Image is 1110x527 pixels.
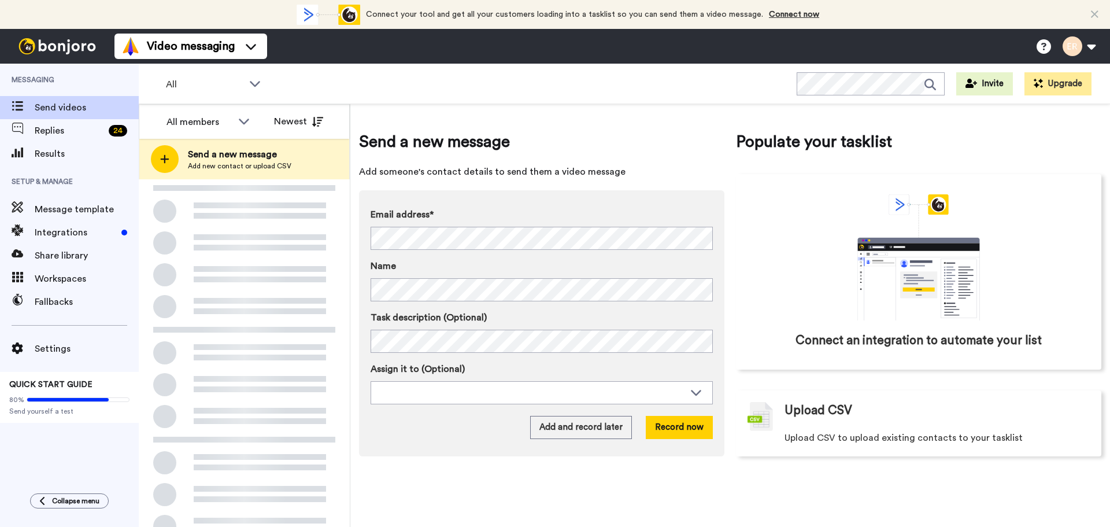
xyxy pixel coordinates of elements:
[35,295,139,309] span: Fallbacks
[359,165,724,179] span: Add someone's contact details to send them a video message
[265,110,332,133] button: Newest
[147,38,235,54] span: Video messaging
[371,362,713,376] label: Assign it to (Optional)
[35,202,139,216] span: Message template
[188,148,291,161] span: Send a new message
[121,37,140,56] img: vm-color.svg
[736,130,1101,153] span: Populate your tasklist
[109,125,127,137] div: 24
[646,416,713,439] button: Record now
[188,161,291,171] span: Add new contact or upload CSV
[9,407,129,416] span: Send yourself a test
[371,259,396,273] span: Name
[166,78,243,91] span: All
[785,402,852,419] span: Upload CSV
[35,124,104,138] span: Replies
[9,381,92,389] span: QUICK START GUIDE
[748,402,773,431] img: csv-grey.png
[366,10,763,19] span: Connect your tool and get all your customers loading into a tasklist so you can send them a video...
[166,115,232,129] div: All members
[769,10,819,19] a: Connect now
[35,249,139,263] span: Share library
[956,72,1013,95] button: Invite
[52,496,99,506] span: Collapse menu
[795,332,1042,349] span: Connect an integration to automate your list
[9,395,24,404] span: 80%
[530,416,632,439] button: Add and record later
[297,5,360,25] div: animation
[35,272,139,286] span: Workspaces
[1024,72,1091,95] button: Upgrade
[35,226,117,239] span: Integrations
[35,147,139,161] span: Results
[832,194,1005,320] div: animation
[35,101,139,115] span: Send videos
[371,208,713,222] label: Email address*
[359,130,724,153] span: Send a new message
[785,431,1023,445] span: Upload CSV to upload existing contacts to your tasklist
[371,311,713,325] label: Task description (Optional)
[30,493,109,508] button: Collapse menu
[14,38,101,54] img: bj-logo-header-white.svg
[35,342,139,356] span: Settings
